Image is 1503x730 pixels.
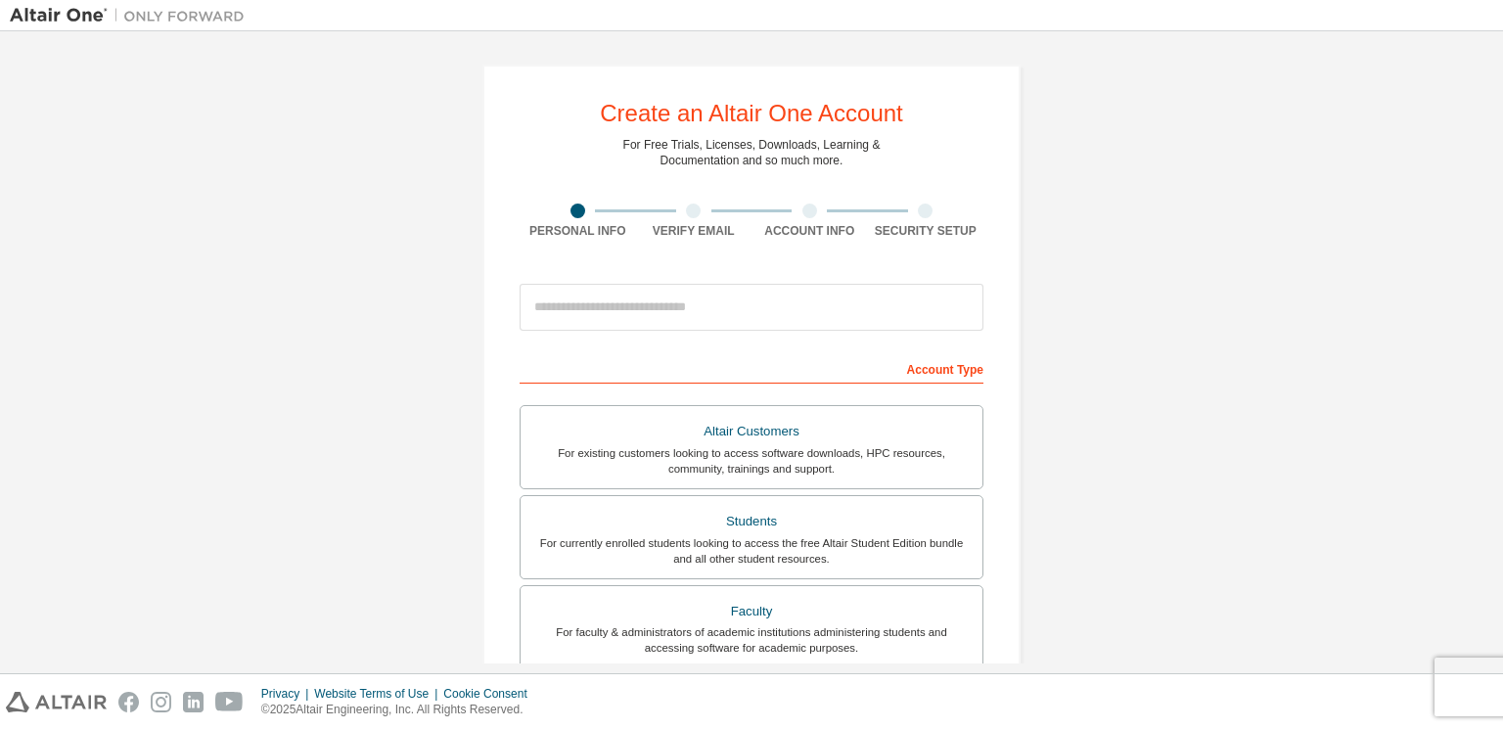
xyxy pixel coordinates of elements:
[151,692,171,712] img: instagram.svg
[532,535,971,567] div: For currently enrolled students looking to access the free Altair Student Edition bundle and all ...
[215,692,244,712] img: youtube.svg
[623,137,881,168] div: For Free Trials, Licenses, Downloads, Learning & Documentation and so much more.
[443,686,538,702] div: Cookie Consent
[532,508,971,535] div: Students
[532,445,971,477] div: For existing customers looking to access software downloads, HPC resources, community, trainings ...
[520,223,636,239] div: Personal Info
[600,102,903,125] div: Create an Altair One Account
[261,686,314,702] div: Privacy
[532,624,971,656] div: For faculty & administrators of academic institutions administering students and accessing softwa...
[6,692,107,712] img: altair_logo.svg
[183,692,204,712] img: linkedin.svg
[532,418,971,445] div: Altair Customers
[532,598,971,625] div: Faculty
[751,223,868,239] div: Account Info
[520,352,983,384] div: Account Type
[10,6,254,25] img: Altair One
[868,223,984,239] div: Security Setup
[636,223,752,239] div: Verify Email
[314,686,443,702] div: Website Terms of Use
[118,692,139,712] img: facebook.svg
[261,702,539,718] p: © 2025 Altair Engineering, Inc. All Rights Reserved.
